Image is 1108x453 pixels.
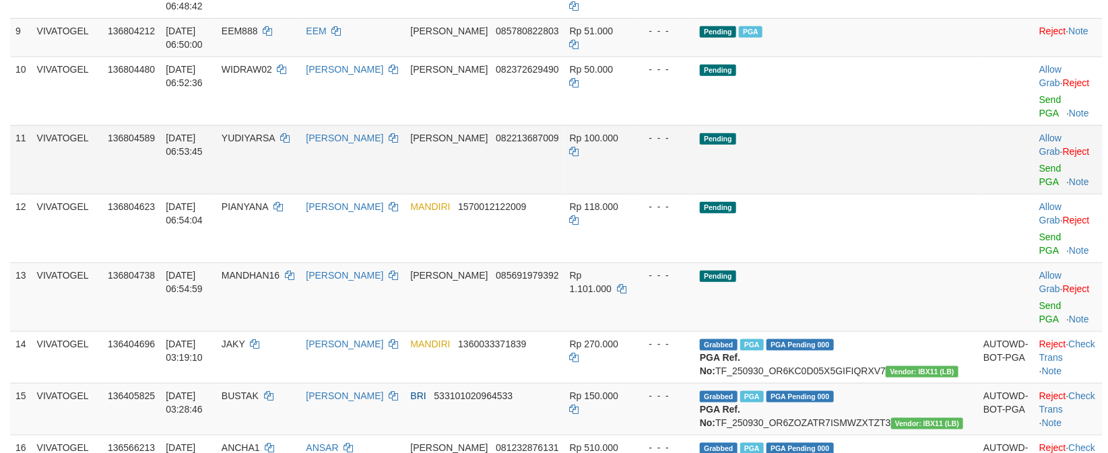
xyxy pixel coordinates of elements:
[700,26,736,38] span: Pending
[1039,163,1062,187] a: Send PGA
[306,270,383,281] a: [PERSON_NAME]
[1069,245,1089,256] a: Note
[767,391,834,403] span: PGA Pending
[700,339,738,351] span: Grabbed
[1039,201,1063,225] span: ·
[306,133,383,143] a: [PERSON_NAME]
[1039,94,1062,118] a: Send PGA
[570,442,618,453] span: Rp 510.000
[1034,383,1103,435] td: · ·
[1069,26,1089,36] a: Note
[222,442,260,453] span: ANCHA1
[166,201,203,225] span: [DATE] 06:54:04
[700,202,736,213] span: Pending
[1039,133,1063,157] span: ·
[767,339,834,351] span: PGA Pending
[700,391,738,403] span: Grabbed
[1034,18,1103,57] td: ·
[10,194,32,263] td: 12
[570,270,612,294] span: Rp 1.101.000
[222,390,259,401] span: BUSTAK
[1034,331,1103,383] td: · ·
[496,26,558,36] span: Copy 085780822803 to clipboard
[496,442,558,453] span: Copy 081232876131 to clipboard
[108,26,155,36] span: 136804212
[1063,283,1090,294] a: Reject
[306,339,383,349] a: [PERSON_NAME]
[570,64,614,75] span: Rp 50.000
[978,383,1034,435] td: AUTOWD-BOT-PGA
[1042,417,1062,428] a: Note
[570,390,618,401] span: Rp 150.000
[10,383,32,435] td: 15
[496,270,558,281] span: Copy 085691979392 to clipboard
[700,133,736,145] span: Pending
[222,26,258,36] span: EEM888
[740,339,764,351] span: Marked by bttrenal
[694,331,978,383] td: TF_250930_OR6KC0D05X5GIFIQRXV7
[496,133,558,143] span: Copy 082213687009 to clipboard
[32,18,102,57] td: VIVATOGEL
[1039,442,1066,453] a: Reject
[638,269,689,282] div: - - -
[222,339,245,349] span: JAKY
[638,24,689,38] div: - - -
[108,270,155,281] span: 136804738
[10,263,32,331] td: 13
[32,125,102,194] td: VIVATOGEL
[10,125,32,194] td: 11
[891,418,964,429] span: Vendor URL: https://dashboard.q2checkout.com/secure
[1039,300,1062,324] a: Send PGA
[1039,270,1062,294] a: Allow Grab
[1063,215,1090,225] a: Reject
[108,133,155,143] span: 136804589
[570,26,614,36] span: Rp 51.000
[108,442,155,453] span: 136566213
[638,389,689,403] div: - - -
[1039,339,1095,363] a: Check Trans
[694,383,978,435] td: TF_250930_OR6ZOZATR7ISMWZXTZT3
[306,201,383,212] a: [PERSON_NAME]
[638,200,689,213] div: - - -
[458,201,526,212] span: Copy 1570012122009 to clipboard
[570,201,618,212] span: Rp 118.000
[306,26,326,36] a: EEM
[166,133,203,157] span: [DATE] 06:53:45
[638,337,689,351] div: - - -
[108,201,155,212] span: 136804623
[1039,390,1095,415] a: Check Trans
[306,390,383,401] a: [PERSON_NAME]
[166,339,203,363] span: [DATE] 03:19:10
[1034,57,1103,125] td: ·
[166,390,203,415] span: [DATE] 03:28:46
[700,271,736,282] span: Pending
[1034,194,1103,263] td: ·
[411,339,451,349] span: MANDIRI
[1039,390,1066,401] a: Reject
[434,390,513,401] span: Copy 533101020964533 to clipboard
[978,331,1034,383] td: AUTOWD-BOT-PGA
[166,270,203,294] span: [DATE] 06:54:59
[638,131,689,145] div: - - -
[10,18,32,57] td: 9
[222,270,280,281] span: MANDHAN16
[32,383,102,435] td: VIVATOGEL
[32,263,102,331] td: VIVATOGEL
[222,201,268,212] span: PIANYANA
[1039,26,1066,36] a: Reject
[10,331,32,383] td: 14
[1039,133,1062,157] a: Allow Grab
[1069,108,1089,118] a: Note
[411,64,488,75] span: [PERSON_NAME]
[1069,176,1089,187] a: Note
[638,63,689,76] div: - - -
[166,26,203,50] span: [DATE] 06:50:00
[32,57,102,125] td: VIVATOGEL
[1039,339,1066,349] a: Reject
[108,64,155,75] span: 136804480
[1042,365,1062,376] a: Note
[496,64,558,75] span: Copy 082372629490 to clipboard
[1034,263,1103,331] td: ·
[1039,64,1063,88] span: ·
[700,65,736,76] span: Pending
